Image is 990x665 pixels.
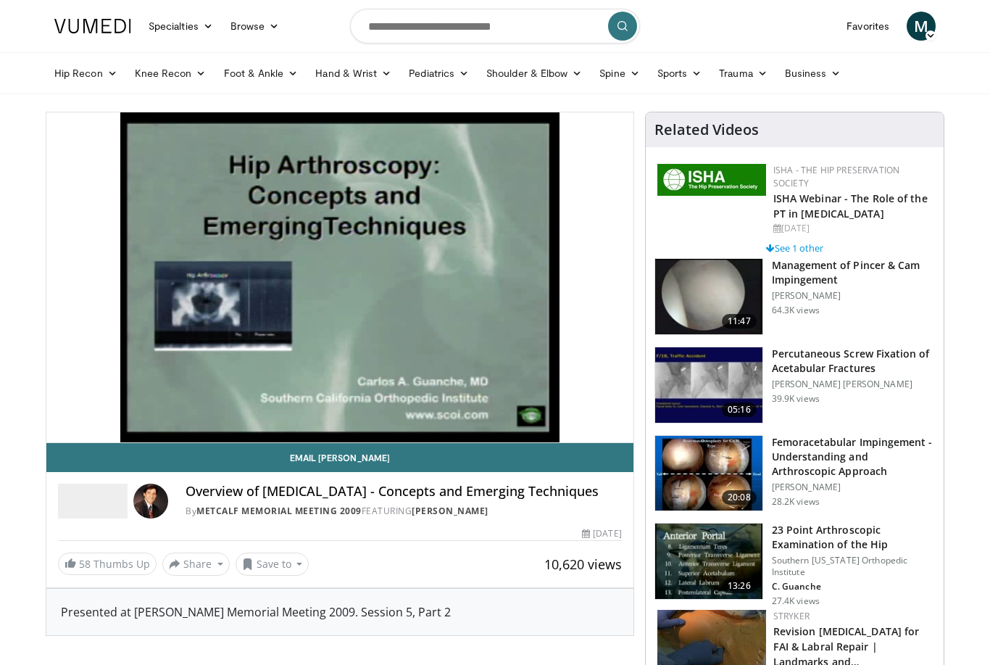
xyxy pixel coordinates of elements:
img: 410288_3.png.150x105_q85_crop-smart_upscale.jpg [655,436,762,511]
span: 10,620 views [544,555,622,573]
span: 13:26 [722,579,757,593]
h4: Overview of [MEDICAL_DATA] - Concepts and Emerging Techniques [186,484,622,500]
a: Pediatrics [400,59,478,88]
img: oa8B-rsjN5HfbTbX4xMDoxOjBrO-I4W8.150x105_q85_crop-smart_upscale.jpg [655,524,762,599]
a: Browse [222,12,288,41]
button: Save to [236,553,309,576]
h3: Femoracetabular Impingement - Understanding and Arthroscopic Approach [772,435,935,479]
h4: Related Videos [654,121,759,139]
img: Metcalf Memorial Meeting 2009 [58,484,128,519]
p: [PERSON_NAME] [PERSON_NAME] [772,379,935,390]
p: Southern [US_STATE] Orthopedic Institute [772,555,935,578]
a: M [907,12,936,41]
p: [PERSON_NAME] [772,290,935,302]
a: 13:26 23 Point Arthroscopic Examination of the Hip Southern [US_STATE] Orthopedic Institute C. Gu... [654,523,935,607]
a: Specialties [140,12,222,41]
a: 20:08 Femoracetabular Impingement - Understanding and Arthroscopic Approach [PERSON_NAME] 28.2K v... [654,435,935,512]
a: Sports [649,59,711,88]
h3: 23 Point Arthroscopic Examination of the Hip [772,523,935,552]
p: [PERSON_NAME] [772,482,935,493]
p: 39.9K views [772,393,820,405]
p: 27.4K views [772,595,820,607]
img: 134112_0000_1.png.150x105_q85_crop-smart_upscale.jpg [655,347,762,423]
span: 58 [79,557,91,571]
img: Avatar [133,484,168,519]
a: Stryker [773,610,810,622]
a: Hip Recon [46,59,126,88]
p: C. Guanche [772,581,935,592]
a: Foot & Ankle [215,59,307,88]
p: 28.2K views [772,496,820,508]
a: ISHA - The Hip Preservation Society [773,164,900,189]
a: Shoulder & Elbow [478,59,591,88]
span: 20:08 [722,490,757,505]
div: [DATE] [582,527,621,540]
span: 11:47 [722,314,757,329]
span: 05:16 [722,402,757,417]
button: Share [162,553,230,576]
a: Email [PERSON_NAME] [46,443,633,472]
img: 38483_0000_3.png.150x105_q85_crop-smart_upscale.jpg [655,259,762,334]
a: Trauma [710,59,776,88]
a: Hand & Wrist [307,59,400,88]
h3: Management of Pincer & Cam Impingement [772,258,935,287]
img: a9f71565-a949-43e5-a8b1-6790787a27eb.jpg.150x105_q85_autocrop_double_scale_upscale_version-0.2.jpg [657,164,766,196]
p: 64.3K views [772,305,820,316]
a: ISHA Webinar - The Role of the PT in [MEDICAL_DATA] [773,191,928,220]
a: Spine [591,59,648,88]
a: 05:16 Percutaneous Screw Fixation of Acetabular Fractures [PERSON_NAME] [PERSON_NAME] 39.9K views [654,347,935,424]
a: 58 Thumbs Up [58,553,157,575]
a: [PERSON_NAME] [412,505,488,517]
a: Business [776,59,850,88]
a: Knee Recon [126,59,215,88]
a: Metcalf Memorial Meeting 2009 [196,505,362,517]
a: 11:47 Management of Pincer & Cam Impingement [PERSON_NAME] 64.3K views [654,258,935,335]
a: See 1 other [766,241,823,255]
img: VuMedi Logo [54,19,131,33]
div: [DATE] [773,222,932,235]
h3: Percutaneous Screw Fixation of Acetabular Fractures [772,347,935,376]
video-js: Video Player [46,112,633,443]
div: Presented at [PERSON_NAME] Memorial Meeting 2009. Session 5, Part 2 [61,603,619,621]
a: Favorites [838,12,898,41]
input: Search topics, interventions [350,9,640,44]
div: By FEATURING [186,505,622,518]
